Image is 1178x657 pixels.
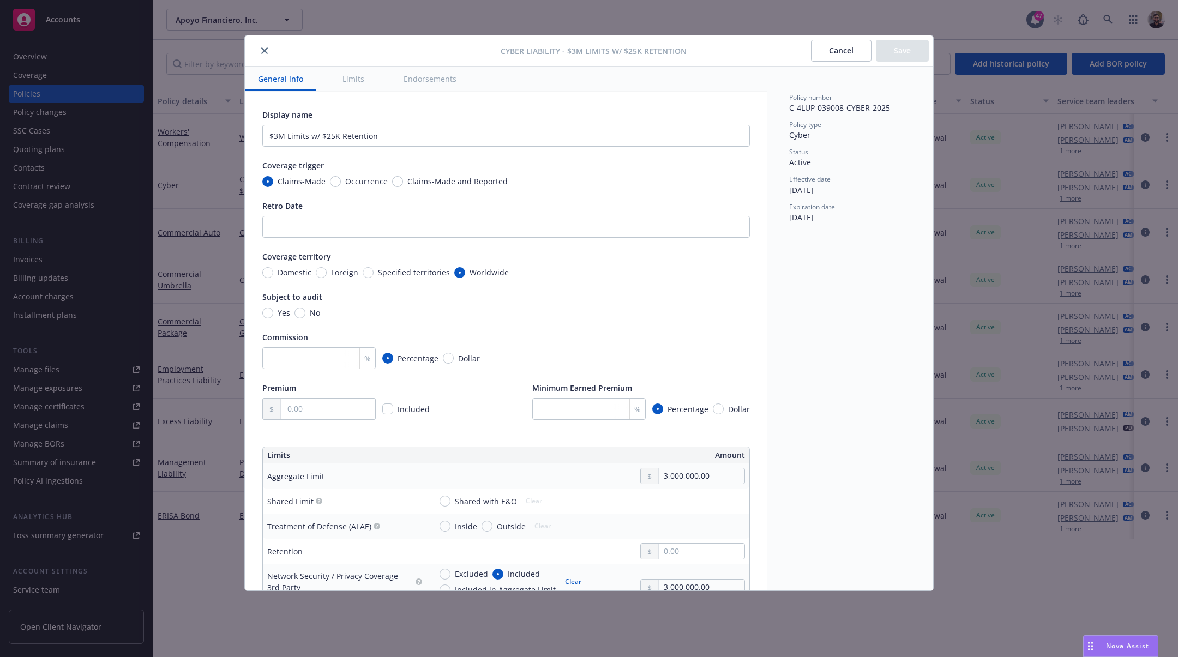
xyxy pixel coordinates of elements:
span: Claims-Made and Reported [407,176,508,187]
span: Percentage [398,353,438,364]
input: Claims-Made [262,176,273,187]
input: Inside [440,521,450,532]
span: Inside [455,521,477,532]
span: Claims-Made [278,176,326,187]
span: Expiration date [789,202,835,212]
input: Dollar [443,353,454,364]
span: Foreign [331,267,358,278]
input: Foreign [316,267,327,278]
input: Worldwide [454,267,465,278]
button: Cancel [811,40,872,62]
input: Included in Aggregate Limit [440,584,450,595]
input: Included [492,569,503,580]
span: Active [789,157,811,167]
span: No [310,307,320,318]
span: Display name [262,110,312,120]
input: Dollar [713,403,724,414]
span: Retro Date [262,201,303,211]
div: Shared Limit [267,496,314,507]
div: Treatment of Defense (ALAE) [267,521,371,532]
span: Specified territories [378,267,450,278]
th: Amount [511,447,749,463]
input: No [294,308,305,318]
span: Status [789,147,808,156]
input: Percentage [382,353,393,364]
span: Cyber [789,130,810,140]
span: Policy number [789,93,832,102]
span: Coverage trigger [262,160,324,171]
span: Effective date [789,174,831,184]
span: Minimum Earned Premium [532,383,632,393]
span: Included [398,404,430,414]
div: Network Security / Privacy Coverage - 3rd Party [267,570,413,593]
button: Clear [558,574,588,589]
input: Domestic [262,267,273,278]
span: Cyber Liability - $3M Limits w/ $25K Retention [501,45,687,57]
input: Claims-Made and Reported [392,176,403,187]
input: Outside [482,521,492,532]
div: Retention [267,546,303,557]
div: Aggregate Limit [267,471,324,482]
span: Domestic [278,267,311,278]
span: Nova Assist [1106,641,1149,650]
input: Specified territories [363,267,374,278]
button: Nova Assist [1083,635,1158,657]
button: General info [245,67,316,91]
input: Excluded [440,569,450,580]
input: Occurrence [330,176,341,187]
input: 0.00 [281,399,375,419]
span: Occurrence [345,176,388,187]
span: Included [508,568,540,580]
button: Limits [329,67,377,91]
span: Percentage [668,403,708,415]
span: Yes [278,307,290,318]
span: Worldwide [470,267,509,278]
span: Shared with E&O [455,496,517,507]
span: % [364,353,371,364]
input: Shared with E&O [440,496,450,507]
span: Commission [262,332,308,342]
span: % [634,403,641,415]
span: Premium [262,383,296,393]
span: C-4LUP-039008-CYBER-2025 [789,103,890,113]
input: 0.00 [659,544,744,559]
span: Dollar [458,353,480,364]
input: 0.00 [659,468,744,484]
span: Excluded [455,568,488,580]
span: [DATE] [789,185,814,195]
input: 0.00 [659,580,744,595]
span: [DATE] [789,212,814,222]
span: Outside [497,521,526,532]
input: Percentage [652,403,663,414]
span: Included in Aggregate Limit [455,584,556,595]
div: Drag to move [1084,636,1097,656]
span: Dollar [728,403,750,415]
button: Endorsements [390,67,470,91]
th: Limits [263,447,458,463]
span: Coverage territory [262,251,331,262]
button: close [258,44,271,57]
input: Yes [262,308,273,318]
span: Policy type [789,120,821,129]
span: Subject to audit [262,292,322,302]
